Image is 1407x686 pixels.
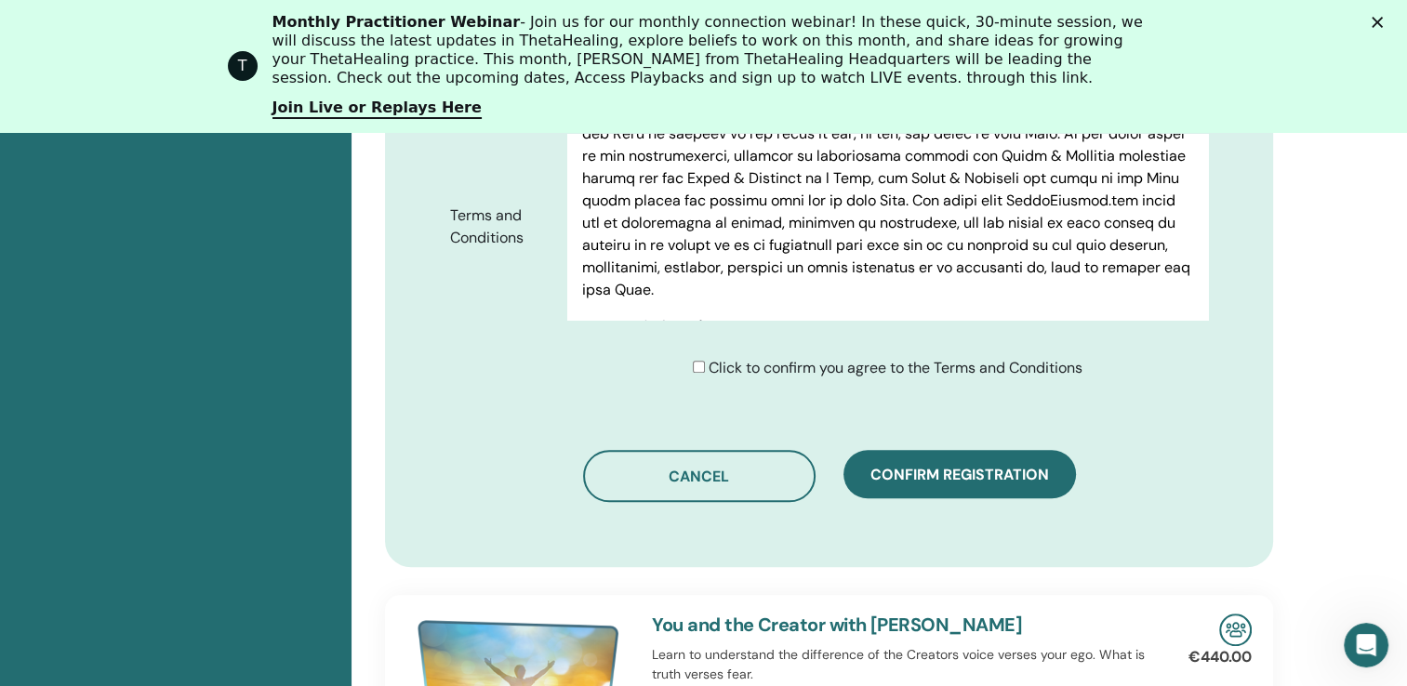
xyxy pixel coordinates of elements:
[1344,623,1388,667] iframe: Intercom live chat
[709,358,1082,377] span: Click to confirm you agree to the Terms and Conditions
[272,99,482,119] a: Join Live or Replays Here
[669,467,729,486] span: Cancel
[870,465,1049,484] span: Confirm registration
[228,51,258,81] div: Profile image for ThetaHealing
[843,450,1076,498] button: Confirm registration
[652,613,1022,637] a: You and the Creator with [PERSON_NAME]
[582,316,1193,338] h4: Terms & Services
[272,13,521,31] b: Monthly Practitioner Webinar
[272,13,1150,87] div: - Join us for our monthly connection webinar! In these quick, 30-minute session, we will discuss ...
[436,198,567,256] label: Terms and Conditions
[1219,613,1252,646] img: In-Person Seminar
[583,450,816,502] button: Cancel
[1188,646,1252,668] p: €440.00
[652,645,1155,684] p: Learn to understand the difference of the Creators voice verses your ego. What is truth verses fear.
[1372,17,1390,28] div: Close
